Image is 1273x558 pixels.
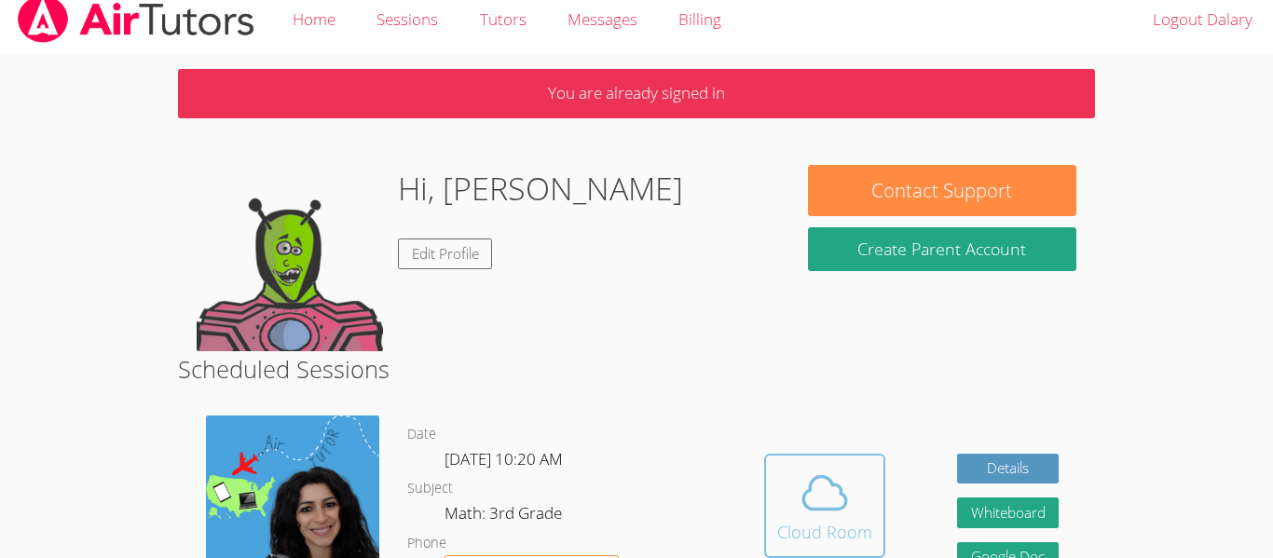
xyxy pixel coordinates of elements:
[407,477,453,500] dt: Subject
[178,351,1095,387] h2: Scheduled Sessions
[808,227,1076,271] button: Create Parent Account
[445,448,563,470] span: [DATE] 10:20 AM
[398,165,683,212] h1: Hi, [PERSON_NAME]
[398,238,493,269] a: Edit Profile
[764,454,885,558] button: Cloud Room
[178,69,1095,118] p: You are already signed in
[777,519,872,545] div: Cloud Room
[197,165,383,351] img: default.png
[407,532,446,555] dt: Phone
[445,500,566,532] dd: Math: 3rd Grade
[407,423,436,446] dt: Date
[957,497,1060,528] button: Whiteboard
[568,8,637,30] span: Messages
[808,165,1076,216] button: Contact Support
[957,454,1060,484] a: Details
